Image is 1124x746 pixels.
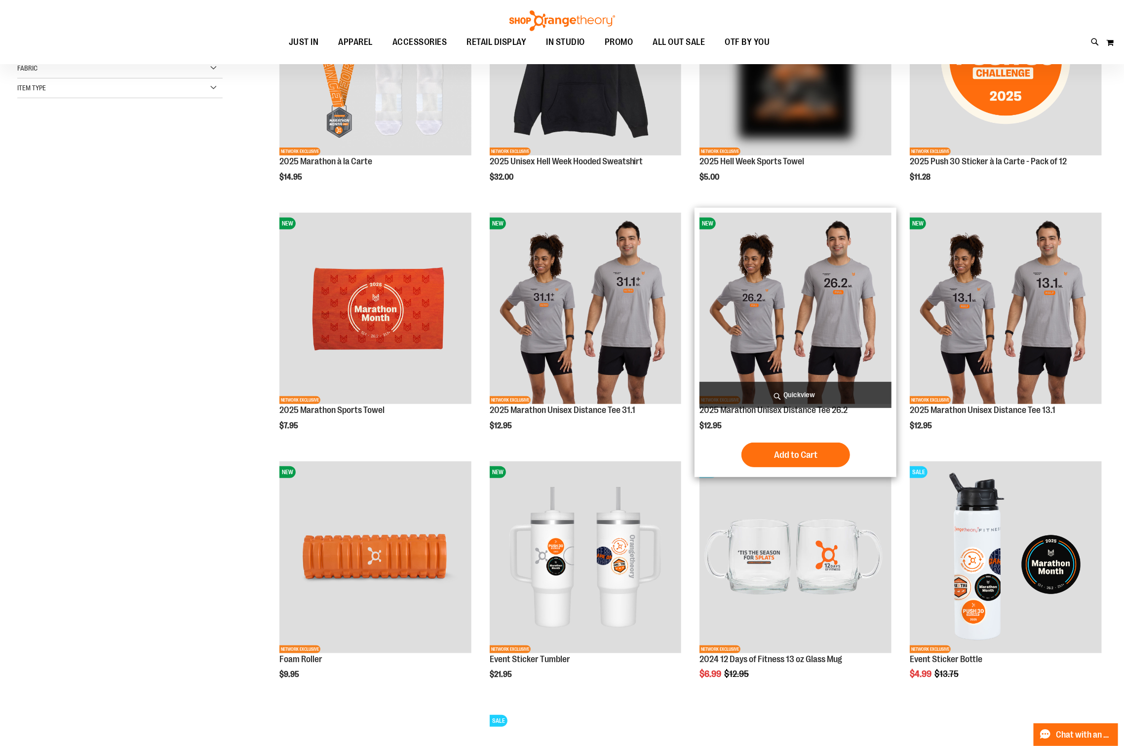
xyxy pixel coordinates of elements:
[910,645,951,653] span: NETWORK EXCLUSIVE
[274,208,476,456] div: product
[279,173,304,182] span: $14.95
[741,443,850,467] button: Add to Cart
[279,148,320,155] span: NETWORK EXCLUSIVE
[910,461,1102,653] img: Event Sticker Bottle
[910,173,932,182] span: $11.28
[490,421,513,430] span: $12.95
[279,654,322,664] a: Foam Roller
[490,654,570,664] a: Event Sticker Tumbler
[774,449,817,460] span: Add to Cart
[699,461,891,655] a: Main image of 2024 12 Days of Fitness 13 oz Glass MugSALENETWORK EXCLUSIVE
[695,208,896,478] div: product
[485,456,687,705] div: product
[490,461,682,655] a: OTF 40 oz. Sticker TumblerNEWNETWORK EXCLUSIVE
[490,645,531,653] span: NETWORK EXCLUSIVE
[725,31,770,53] span: OTF BY YOU
[490,148,531,155] span: NETWORK EXCLUSIVE
[699,405,848,415] a: 2025 Marathon Unisex Distance Tee 26.2
[934,669,960,679] span: $13.75
[699,421,723,430] span: $12.95
[490,466,506,478] span: NEW
[508,10,617,31] img: Shop Orangetheory
[1056,730,1112,740] span: Chat with an Expert
[279,156,372,166] a: 2025 Marathon à la Carte
[699,148,740,155] span: NETWORK EXCLUSIVE
[699,461,891,653] img: Main image of 2024 12 Days of Fitness 13 oz Glass Mug
[910,669,933,679] span: $4.99
[699,213,891,406] a: 2025 Marathon Unisex Distance Tee 26.2NEWNETWORK EXCLUSIVE
[724,669,750,679] span: $12.95
[905,456,1107,705] div: product
[905,208,1107,456] div: product
[490,156,643,166] a: 2025 Unisex Hell Week Hooded Sweatshirt
[289,31,319,53] span: JUST IN
[485,208,687,456] div: product
[490,461,682,653] img: OTF 40 oz. Sticker Tumbler
[490,218,506,229] span: NEW
[605,31,633,53] span: PROMO
[279,421,300,430] span: $7.95
[279,405,385,415] a: 2025 Marathon Sports Towel
[546,31,585,53] span: IN STUDIO
[699,218,716,229] span: NEW
[910,421,933,430] span: $12.95
[17,84,46,92] span: Item Type
[279,461,471,655] a: Foam RollerNEWNETWORK EXCLUSIVE
[910,218,926,229] span: NEW
[466,31,526,53] span: RETAIL DISPLAY
[699,382,891,408] a: Quickview
[699,213,891,405] img: 2025 Marathon Unisex Distance Tee 26.2
[910,654,982,664] a: Event Sticker Bottle
[910,461,1102,655] a: Event Sticker BottleSALENETWORK EXCLUSIVE
[490,405,635,415] a: 2025 Marathon Unisex Distance Tee 31.1
[910,213,1102,405] img: 2025 Marathon Unisex Distance Tee 13.1
[279,213,471,405] img: 2025 Marathon Sports Towel
[699,156,804,166] a: 2025 Hell Week Sports Towel
[338,31,373,53] span: APPAREL
[274,456,476,705] div: product
[279,670,301,679] span: $9.95
[910,396,951,404] span: NETWORK EXCLUSIVE
[490,213,682,406] a: 2025 Marathon Unisex Distance Tee 31.1NEWNETWORK EXCLUSIVE
[910,213,1102,406] a: 2025 Marathon Unisex Distance Tee 13.1NEWNETWORK EXCLUSIVE
[279,466,296,478] span: NEW
[279,218,296,229] span: NEW
[910,148,951,155] span: NETWORK EXCLUSIVE
[17,64,38,72] span: Fabric
[699,654,842,664] a: 2024 12 Days of Fitness 13 oz Glass Mug
[910,156,1067,166] a: 2025 Push 30 Sticker à la Carte - Pack of 12
[279,461,471,653] img: Foam Roller
[1034,723,1119,746] button: Chat with an Expert
[490,173,515,182] span: $32.00
[910,466,928,478] span: SALE
[490,396,531,404] span: NETWORK EXCLUSIVE
[490,715,507,727] span: SALE
[279,213,471,406] a: 2025 Marathon Sports TowelNEWNETWORK EXCLUSIVE
[910,405,1055,415] a: 2025 Marathon Unisex Distance Tee 13.1
[699,669,723,679] span: $6.99
[490,213,682,405] img: 2025 Marathon Unisex Distance Tee 31.1
[279,645,320,653] span: NETWORK EXCLUSIVE
[392,31,447,53] span: ACCESSORIES
[699,645,740,653] span: NETWORK EXCLUSIVE
[695,456,896,705] div: product
[490,670,513,679] span: $21.95
[279,396,320,404] span: NETWORK EXCLUSIVE
[699,173,721,182] span: $5.00
[653,31,705,53] span: ALL OUT SALE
